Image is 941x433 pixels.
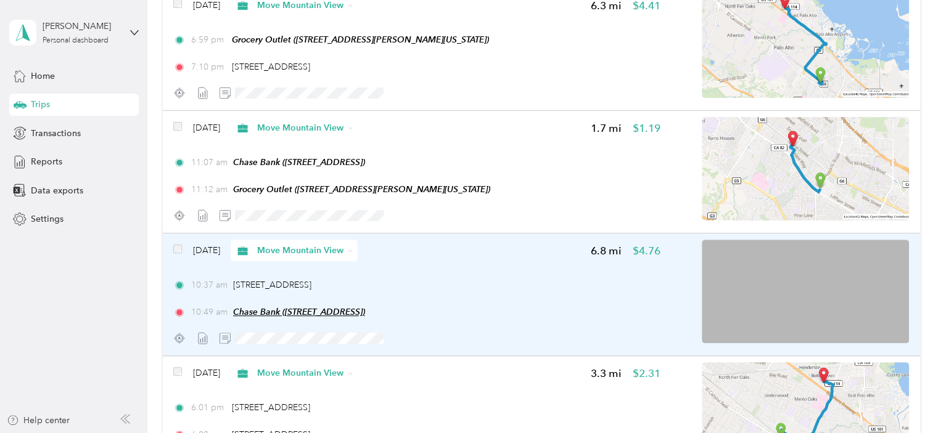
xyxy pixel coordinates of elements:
[257,366,344,379] span: Move Mountain View
[232,402,310,413] span: [STREET_ADDRESS]
[191,183,228,196] span: 11:12 am
[31,212,64,225] span: Settings
[31,98,50,111] span: Trips
[232,62,310,72] span: [STREET_ADDRESS]
[702,240,909,343] img: minimap
[31,127,81,140] span: Transactions
[31,184,83,197] span: Data exports
[193,366,220,379] span: [DATE]
[257,121,344,134] span: Move Mountain View
[633,121,660,136] span: $1.19
[191,306,228,318] span: 10:49 am
[702,117,909,221] img: minimap
[233,280,311,290] span: [STREET_ADDRESS]
[591,121,622,136] span: 1.7 mi
[872,364,941,433] iframe: Everlance-gr Chat Button Frame
[193,121,220,134] span: [DATE]
[191,156,228,169] span: 11:07 am
[233,157,365,167] span: Chase Bank ([STREET_ADDRESS])
[7,414,70,427] button: Help center
[233,184,490,194] span: Grocery Outlet ([STREET_ADDRESS][PERSON_NAME][US_STATE])
[233,307,365,317] span: Chase Bank ([STREET_ADDRESS])
[191,278,228,291] span: 10:37 am
[591,366,622,381] span: 3.3 mi
[232,34,489,44] span: Grocery Outlet ([STREET_ADDRESS][PERSON_NAME][US_STATE])
[257,244,344,257] span: Move Mountain View
[591,243,622,259] span: 6.8 mi
[191,401,226,414] span: 6:01 pm
[43,20,120,33] div: [PERSON_NAME]
[31,70,55,83] span: Home
[191,33,226,46] span: 6:59 pm
[191,60,226,73] span: 7:10 pm
[31,155,62,168] span: Reports
[633,243,660,259] span: $4.76
[633,366,660,381] span: $2.31
[193,244,220,257] span: [DATE]
[43,37,109,44] div: Personal dashboard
